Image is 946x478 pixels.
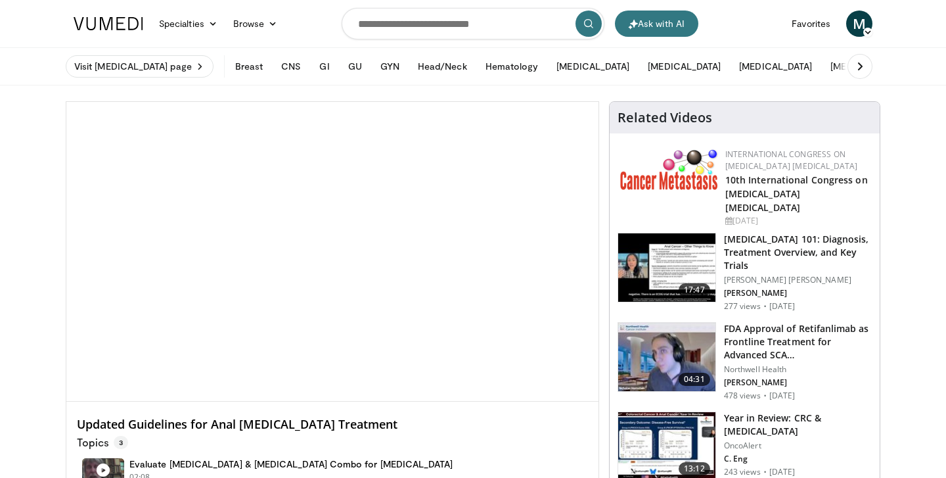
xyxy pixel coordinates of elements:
[724,322,872,362] h3: FDA Approval of Retifanlimab as Frontline Treatment for Advanced SCA…
[311,53,337,80] button: GI
[640,53,729,80] button: [MEDICAL_DATA]
[725,215,869,227] div: [DATE]
[114,436,128,449] span: 3
[725,174,868,214] a: 10th International Congress on [MEDICAL_DATA] [MEDICAL_DATA]
[618,110,712,126] h4: Related Videos
[620,149,719,190] img: 6ff8bc22-9509-4454-a4f8-ac79dd3b8976.png.150x105_q85_autocrop_double_scale_upscale_version-0.2.png
[66,102,598,402] video-js: Video Player
[679,373,710,386] span: 04:31
[77,436,128,449] p: Topics
[724,467,761,477] p: 243 views
[724,233,872,272] h3: [MEDICAL_DATA] 101: Diagnosis, Treatment Overview, and Key Trials
[769,391,796,401] p: [DATE]
[77,418,588,432] h4: Updated Guidelines for Anal [MEDICAL_DATA] Treatment
[227,53,271,80] button: Breast
[724,275,872,285] p: [PERSON_NAME] [PERSON_NAME]
[66,55,214,78] a: Visit [MEDICAL_DATA] page
[410,53,475,80] button: Head/Neck
[724,301,761,312] p: 277 views
[763,301,767,312] div: ·
[618,323,715,391] img: 771a190d-62ec-4366-a394-cb57e17ed0c1.150x105_q85_crop-smart_upscale.jpg
[151,11,225,37] a: Specialties
[340,53,370,80] button: GU
[618,233,715,302] img: 6a3111b8-4dd9-4fab-b8f6-4ea2d10f2b9b.150x105_q85_crop-smart_upscale.jpg
[769,467,796,477] p: [DATE]
[273,53,309,80] button: CNS
[769,301,796,312] p: [DATE]
[618,233,872,312] a: 17:47 [MEDICAL_DATA] 101: Diagnosis, Treatment Overview, and Key Trials [PERSON_NAME] [PERSON_NAM...
[372,53,407,80] button: GYN
[822,53,911,80] button: [MEDICAL_DATA]
[679,283,710,297] span: 17:47
[74,17,143,30] img: VuMedi Logo
[846,11,872,37] a: M
[724,377,872,388] p: [PERSON_NAME]
[724,364,872,375] p: Northwell Health
[615,11,698,37] button: Ask with AI
[129,458,453,470] h4: Evaluate [MEDICAL_DATA] & [MEDICAL_DATA] Combo for [MEDICAL_DATA]
[724,288,872,299] p: [PERSON_NAME]
[724,391,761,401] p: 478 views
[784,11,838,37] a: Favorites
[763,391,767,401] div: ·
[725,149,858,172] a: International Congress on [MEDICAL_DATA] [MEDICAL_DATA]
[731,53,820,80] button: [MEDICAL_DATA]
[724,441,872,451] p: OncoAlert
[225,11,286,37] a: Browse
[549,53,637,80] button: [MEDICAL_DATA]
[618,322,872,401] a: 04:31 FDA Approval of Retifanlimab as Frontline Treatment for Advanced SCA… Northwell Health [PER...
[724,454,872,464] p: C. Eng
[342,8,604,39] input: Search topics, interventions
[478,53,547,80] button: Hematology
[679,462,710,475] span: 13:12
[763,467,767,477] div: ·
[724,412,872,438] h3: Year in Review: CRC & [MEDICAL_DATA]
